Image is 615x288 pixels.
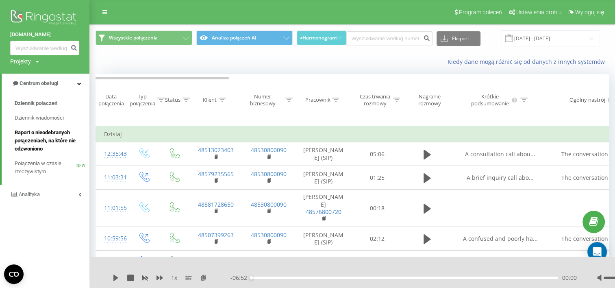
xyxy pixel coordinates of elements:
[230,274,251,282] span: - 06:52
[196,31,293,45] button: Analiza połączeń AI
[437,31,480,46] button: Eksport
[104,231,120,247] div: 10:59:56
[10,8,79,28] img: Ringostat logo
[10,31,79,39] a: [DOMAIN_NAME]
[306,208,341,216] a: 48576800720
[352,142,403,166] td: 05:06
[459,9,502,15] span: Program poleceń
[171,274,177,282] span: 1 x
[352,227,403,251] td: 02:12
[295,142,352,166] td: [PERSON_NAME] (SIP)
[109,35,158,41] span: Wszystkie połączenia
[198,255,234,262] a: 48881728650
[104,170,120,185] div: 11:03:31
[297,31,346,45] button: Harmonogram
[352,190,403,227] td: 00:18
[410,93,449,107] div: Nagranie rozmowy
[19,191,40,197] span: Analityka
[575,9,604,15] span: Wyloguj się
[165,96,180,103] div: Status
[4,264,24,284] button: Open CMP widget
[302,35,337,41] span: Harmonogram
[352,166,403,190] td: 01:25
[359,93,391,107] div: Czas trwania rozmowy
[251,255,287,262] a: 48530800090
[15,96,89,111] a: Dziennik połączeń
[447,58,609,65] a: Kiedy dane mogą różnić się od danych z innych systemów
[346,31,432,46] input: Wyszukiwanie według numeru
[251,201,287,208] a: 48530800090
[242,93,284,107] div: Numer biznesowy
[295,251,352,274] td: [PERSON_NAME] (SIP)
[295,166,352,190] td: [PERSON_NAME] (SIP)
[104,254,120,270] div: 10:59:06
[198,231,234,239] a: 48507399263
[104,200,120,216] div: 11:01:55
[203,96,217,103] div: Klient
[15,156,89,179] a: Połączenia w czasie rzeczywistymNEW
[130,93,155,107] div: Typ połączenia
[96,93,126,107] div: Data połączenia
[516,9,562,15] span: Ustawienia profilu
[587,242,607,262] div: Open Intercom Messenger
[198,146,234,154] a: 48513023403
[20,80,58,86] span: Centrum obsługi
[305,96,330,103] div: Pracownik
[15,129,85,153] span: Raport o nieodebranych połączeniach, na które nie odzwoniono
[15,111,89,125] a: Dziennik wiadomości
[250,276,253,279] div: Accessibility label
[15,99,57,107] span: Dziennik połączeń
[10,57,31,65] div: Projekty
[251,170,287,178] a: 48530800090
[463,235,538,242] span: A confused and poorly ha...
[15,125,89,156] a: Raport o nieodebranych połączeniach, na które nie odzwoniono
[295,190,352,227] td: [PERSON_NAME]
[2,74,89,93] a: Centrum obsługi
[198,170,234,178] a: 48579235565
[467,174,534,181] span: A brief inquiry call abo...
[562,274,577,282] span: 00:00
[96,31,192,45] button: Wszystkie połączenia
[104,146,120,162] div: 12:35:43
[352,251,403,274] td: 00:03
[295,227,352,251] td: [PERSON_NAME] (SIP)
[251,146,287,154] a: 48530800090
[15,159,76,176] span: Połączenia w czasie rzeczywistym
[198,201,234,208] a: 48881728650
[251,231,287,239] a: 48530800090
[10,41,79,55] input: Wyszukiwanie według numeru
[15,114,64,122] span: Dziennik wiadomości
[465,150,535,158] span: A consultation call abou...
[471,93,510,107] div: Krótkie podsumowanie
[569,96,605,103] div: Ogólny nastrój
